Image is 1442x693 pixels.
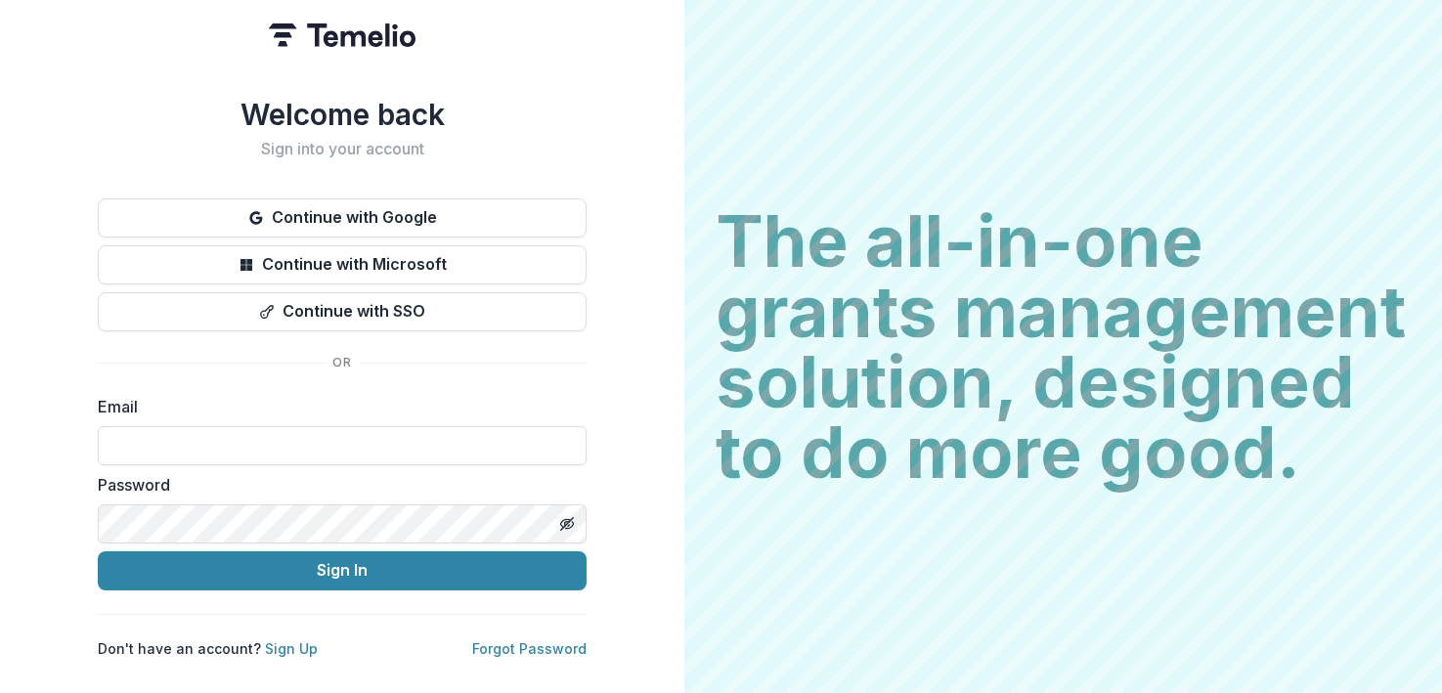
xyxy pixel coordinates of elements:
button: Continue with SSO [98,292,587,331]
a: Sign Up [265,640,318,657]
h2: Sign into your account [98,140,587,158]
button: Continue with Microsoft [98,245,587,284]
label: Email [98,395,575,418]
p: Don't have an account? [98,638,318,659]
h1: Welcome back [98,97,587,132]
button: Toggle password visibility [551,508,583,540]
img: Temelio [269,23,415,47]
a: Forgot Password [472,640,587,657]
button: Sign In [98,551,587,590]
button: Continue with Google [98,198,587,238]
label: Password [98,473,575,497]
